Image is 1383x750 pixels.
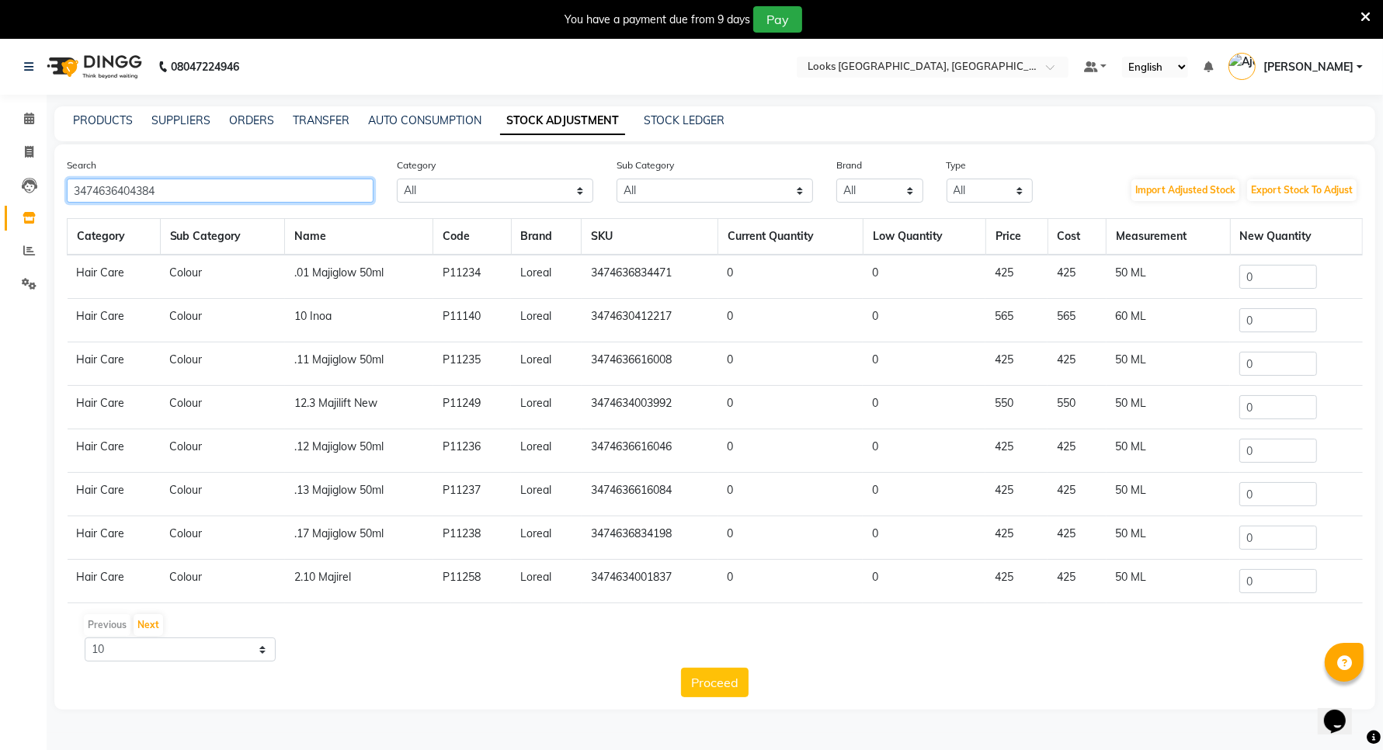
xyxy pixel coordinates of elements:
td: 0 [718,560,864,603]
td: Hair Care [68,603,161,647]
td: Loreal [511,429,582,473]
button: Proceed [681,668,749,697]
td: 0 [718,473,864,516]
th: Low Quantity [863,219,985,255]
a: TRANSFER [293,113,349,127]
td: 425 [1048,516,1107,560]
td: 3474636616008 [582,342,718,386]
td: Loreal [511,342,582,386]
th: Measurement [1107,219,1230,255]
td: P11258 [433,560,511,603]
td: 3474636616084 [582,473,718,516]
td: 3474630412217 [582,299,718,342]
td: 12.3 Majilift New [285,386,433,429]
td: Colour [160,429,285,473]
td: 50 ML [1107,473,1230,516]
td: Loreal [511,386,582,429]
td: 50 ML [1107,603,1230,647]
td: Hair Care [68,516,161,560]
td: 0 [863,429,985,473]
td: 0 [718,516,864,560]
td: 425 [985,560,1048,603]
img: Ajay Choudhary [1228,53,1256,80]
td: 0 [863,516,985,560]
a: PRODUCTS [73,113,133,127]
td: 425 [1048,560,1107,603]
td: .12 Majiglow 50ml [285,429,433,473]
td: P11238 [433,516,511,560]
b: 08047224946 [171,45,239,89]
td: P11249 [433,386,511,429]
th: Category [68,219,161,255]
td: 3474636834471 [582,255,718,299]
td: 550 [985,386,1048,429]
td: Colour [160,386,285,429]
td: 0 [863,255,985,299]
td: 425 [985,255,1048,299]
td: P11235 [433,342,511,386]
td: P11237 [433,473,511,516]
td: 0 [863,342,985,386]
td: 425 [985,603,1048,647]
td: 3474634003992 [582,386,718,429]
td: .11 Majiglow 50ml [285,342,433,386]
td: 425 [985,473,1048,516]
td: 0 [718,342,864,386]
label: Type [947,158,967,172]
td: 50 ML [1107,429,1230,473]
td: Hair Care [68,299,161,342]
td: 50 ML [1107,386,1230,429]
td: 425 [985,342,1048,386]
td: 0 [718,429,864,473]
td: 0 [863,603,985,647]
div: You have a payment due from 9 days [565,12,750,28]
td: 0 [863,560,985,603]
td: 3474634001837 [582,560,718,603]
td: Loreal [511,473,582,516]
td: P11234 [433,255,511,299]
a: ORDERS [229,113,274,127]
th: Brand [511,219,582,255]
td: 0 [863,386,985,429]
td: 425 [1048,255,1107,299]
label: Category [397,158,436,172]
td: Loreal [511,516,582,560]
td: Hair Care [68,473,161,516]
td: Hair Care [68,560,161,603]
td: 2.10 Majirel [285,560,433,603]
label: Brand [836,158,862,172]
a: AUTO CONSUMPTION [368,113,481,127]
td: 50 ML [1107,255,1230,299]
td: 425 [985,429,1048,473]
th: Current Quantity [718,219,864,255]
td: 0 [863,299,985,342]
td: 425 [1048,473,1107,516]
th: Price [985,219,1048,255]
td: 0 [863,473,985,516]
td: 3474636834396 [582,603,718,647]
th: SKU [582,219,718,255]
td: 50 ML [1107,560,1230,603]
a: STOCK LEDGER [644,113,725,127]
td: 0 [718,299,864,342]
td: Colour [160,255,285,299]
td: 425 [1048,342,1107,386]
span: [PERSON_NAME] [1263,59,1353,75]
iframe: chat widget [1318,688,1367,734]
td: 425 [985,516,1048,560]
td: 10 Inoa [285,299,433,342]
button: Pay [753,6,802,33]
td: 550 [1048,386,1107,429]
td: Colour [160,299,285,342]
td: .01 Majiglow 50ml [285,255,433,299]
img: logo [40,45,146,89]
td: Colour [160,516,285,560]
td: Hair Care [68,342,161,386]
th: Name [285,219,433,255]
button: Next [134,614,163,636]
td: Hair Care [68,429,161,473]
a: SUPPLIERS [151,113,210,127]
td: 3474636616046 [582,429,718,473]
th: New Quantity [1230,219,1362,255]
td: .13 Majiglow 50ml [285,473,433,516]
